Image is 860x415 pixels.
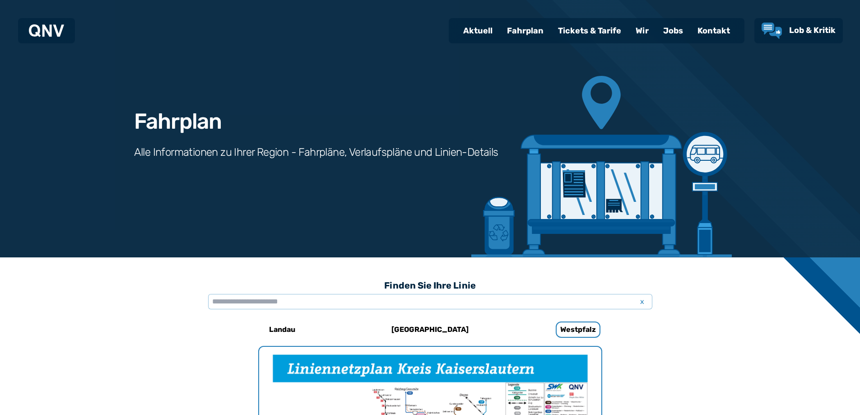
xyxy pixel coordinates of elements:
[789,25,836,35] span: Lob & Kritik
[636,296,649,307] span: x
[222,319,342,340] a: Landau
[208,275,652,295] h3: Finden Sie Ihre Linie
[370,319,490,340] a: [GEOGRAPHIC_DATA]
[265,322,299,337] h6: Landau
[518,319,638,340] a: Westpfalz
[29,24,64,37] img: QNV Logo
[628,19,656,42] a: Wir
[134,111,222,132] h1: Fahrplan
[500,19,551,42] a: Fahrplan
[456,19,500,42] a: Aktuell
[556,322,600,338] h6: Westpfalz
[388,322,472,337] h6: [GEOGRAPHIC_DATA]
[656,19,690,42] a: Jobs
[134,145,498,159] h3: Alle Informationen zu Ihrer Region - Fahrpläne, Verlaufspläne und Linien-Details
[29,22,64,40] a: QNV Logo
[762,23,836,39] a: Lob & Kritik
[551,19,628,42] a: Tickets & Tarife
[690,19,737,42] a: Kontakt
